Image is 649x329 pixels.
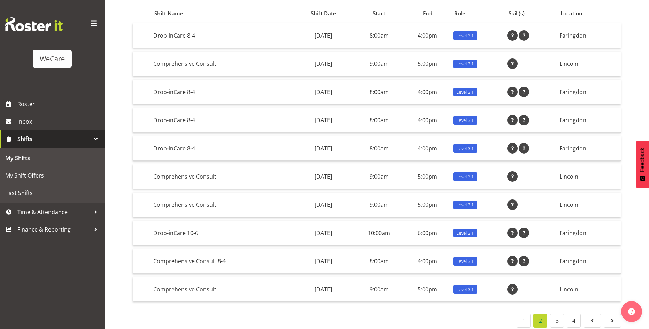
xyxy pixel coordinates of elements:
[17,99,101,109] span: Roster
[150,164,293,189] td: Comprehensive Consult
[404,221,450,245] td: 6:00pm
[557,108,621,133] td: Faringdon
[293,249,354,274] td: [DATE]
[40,54,65,64] div: WeCare
[354,164,404,189] td: 9:00am
[454,9,501,17] div: Role
[557,164,621,189] td: Lincoln
[5,17,63,31] img: Rosterit website logo
[456,258,474,265] span: Level 3 1
[354,221,404,245] td: 10:00am
[358,9,401,17] div: Start
[17,134,91,144] span: Shifts
[404,108,450,133] td: 4:00pm
[404,164,450,189] td: 5:00pm
[154,9,289,17] div: Shift Name
[293,80,354,104] td: [DATE]
[404,136,450,161] td: 4:00pm
[456,202,474,208] span: Level 3 1
[636,141,649,188] button: Feedback - Show survey
[17,116,101,127] span: Inbox
[557,221,621,245] td: Faringdon
[404,23,450,48] td: 4:00pm
[354,108,404,133] td: 8:00am
[557,193,621,217] td: Lincoln
[150,23,293,48] td: Drop-inCare 8-4
[639,148,646,172] span: Feedback
[354,136,404,161] td: 8:00am
[354,277,404,301] td: 9:00am
[404,249,450,274] td: 4:00pm
[150,221,293,245] td: Drop-inCare 10-6
[354,52,404,76] td: 9:00am
[456,32,474,39] span: Level 3 1
[404,193,450,217] td: 5:00pm
[557,52,621,76] td: Lincoln
[293,193,354,217] td: [DATE]
[5,170,99,181] span: My Shift Offers
[297,9,350,17] div: Shift Date
[293,52,354,76] td: [DATE]
[2,184,103,202] a: Past Shifts
[2,167,103,184] a: My Shift Offers
[517,314,531,328] a: 1
[557,80,621,104] td: Faringdon
[409,9,447,17] div: End
[557,277,621,301] td: Lincoln
[293,221,354,245] td: [DATE]
[5,153,99,163] span: My Shifts
[293,164,354,189] td: [DATE]
[550,314,564,328] a: 3
[404,80,450,104] td: 4:00pm
[150,277,293,301] td: Comprehensive Consult
[293,23,354,48] td: [DATE]
[354,249,404,274] td: 8:00am
[354,23,404,48] td: 8:00am
[150,136,293,161] td: Drop-inCare 8-4
[150,193,293,217] td: Comprehensive Consult
[2,149,103,167] a: My Shifts
[150,249,293,274] td: Comprehensive Consult 8-4
[557,136,621,161] td: Faringdon
[293,277,354,301] td: [DATE]
[150,108,293,133] td: Drop-inCare 8-4
[456,61,474,67] span: Level 3 1
[354,193,404,217] td: 9:00am
[17,224,91,235] span: Finance & Reporting
[354,80,404,104] td: 8:00am
[456,117,474,124] span: Level 3 1
[456,286,474,293] span: Level 3 1
[456,145,474,152] span: Level 3 1
[456,89,474,95] span: Level 3 1
[150,80,293,104] td: Drop-inCare 8-4
[557,249,621,274] td: Faringdon
[456,230,474,236] span: Level 3 1
[628,308,635,315] img: help-xxl-2.png
[404,277,450,301] td: 5:00pm
[509,9,553,17] div: Skill(s)
[150,52,293,76] td: Comprehensive Consult
[456,173,474,180] span: Level 3 1
[567,314,581,328] a: 4
[404,52,450,76] td: 5:00pm
[561,9,617,17] div: Location
[17,207,91,217] span: Time & Attendance
[5,188,99,198] span: Past Shifts
[293,136,354,161] td: [DATE]
[557,23,621,48] td: Faringdon
[293,108,354,133] td: [DATE]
